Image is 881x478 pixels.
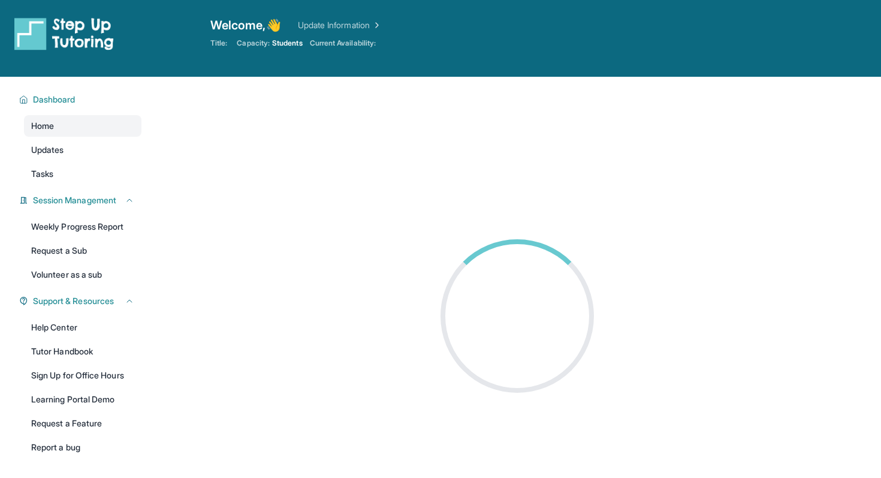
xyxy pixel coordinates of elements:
a: Help Center [24,317,141,338]
a: Learning Portal Demo [24,389,141,410]
span: Home [31,120,54,132]
a: Updates [24,139,141,161]
span: Students [272,38,303,48]
span: Updates [31,144,64,156]
span: Title: [210,38,227,48]
button: Dashboard [28,94,134,106]
a: Tutor Handbook [24,341,141,362]
span: Welcome, 👋 [210,17,281,34]
a: Request a Feature [24,413,141,434]
a: Request a Sub [24,240,141,261]
span: Capacity: [237,38,270,48]
a: Sign Up for Office Hours [24,365,141,386]
span: Support & Resources [33,295,114,307]
a: Home [24,115,141,137]
a: Update Information [298,19,382,31]
span: Current Availability: [310,38,376,48]
span: Tasks [31,168,53,180]
a: Tasks [24,163,141,185]
img: Chevron Right [370,19,382,31]
span: Session Management [33,194,116,206]
span: Dashboard [33,94,76,106]
a: Report a bug [24,437,141,458]
a: Volunteer as a sub [24,264,141,285]
button: Session Management [28,194,134,206]
button: Support & Resources [28,295,134,307]
img: logo [14,17,114,50]
a: Weekly Progress Report [24,216,141,238]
